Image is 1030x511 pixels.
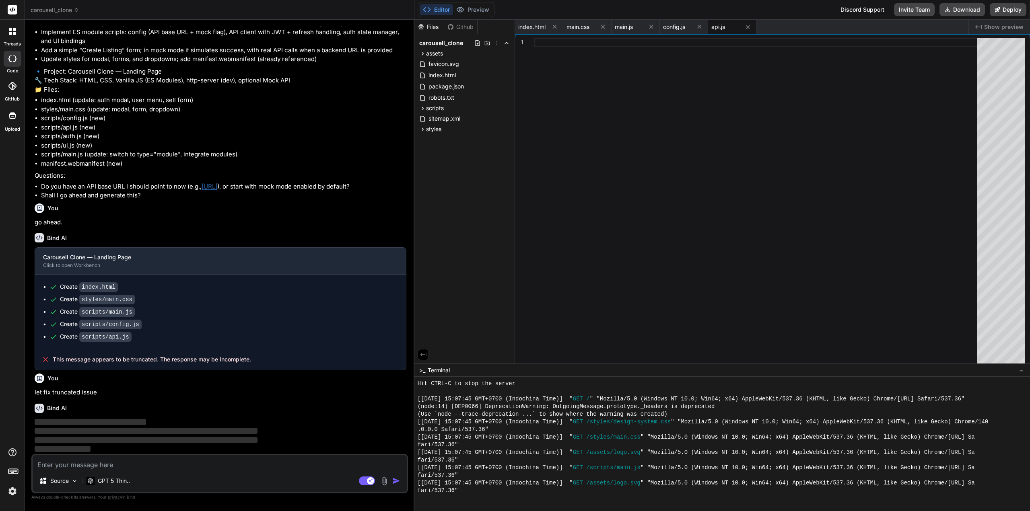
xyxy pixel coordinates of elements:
code: styles/main.css [79,295,135,304]
p: Questions: [35,171,406,181]
span: [[DATE] 15:07:45 GMT+0700 (Indochina Time)] " [418,418,573,426]
li: manifest.webmanifest (new) [41,159,406,168]
div: Create [60,295,135,304]
span: fari/537.36" [418,487,458,495]
span: carousell_clone [31,6,79,14]
img: attachment [380,476,389,486]
li: scripts/ui.js (new) [41,141,406,150]
p: 🔹 Project: Carousell Clone — Landing Page 🔧 Tech Stack: HTML, CSS, Vanilla JS (ES Modules), http-... [35,67,406,94]
span: ‌ [35,437,257,443]
span: GET [573,395,583,403]
div: Discord Support [836,3,889,16]
span: scripts [426,104,444,112]
span: index.html [518,23,546,31]
button: Invite Team [894,3,935,16]
div: Create [60,332,132,341]
span: main.js [615,23,633,31]
span: fari/537.36" [418,441,458,449]
span: (node:14) [DEP0066] DeprecationWarning: OutgoingMessage.prototype._headers is deprecated [418,403,715,410]
button: Preview [453,4,492,15]
div: Carousell Clone — Landing Page [43,253,385,261]
h6: Bind AI [47,404,67,412]
span: /styles/main.css [586,433,640,441]
span: [[DATE] 15:07:45 GMT+0700 (Indochina Time)] " [418,395,573,403]
span: /scripts/main.js [586,464,640,472]
p: let fix truncated issue [35,388,406,397]
span: (Use `node --trace-deprecation ...` to show where the warning was created) [418,410,667,418]
img: Pick Models [71,478,78,484]
div: Create [60,320,142,328]
span: / [586,395,589,403]
span: [[DATE] 15:07:45 GMT+0700 (Indochina Time)] " [418,479,573,487]
span: GET [573,464,583,472]
span: /assets/logo.svg [586,449,640,456]
span: " "Mozilla/5.0 (Windows NT 10.0; Win64; x64) AppleWebKit/537.36 (KHTML, like Gecko) Chrome/[URL] Sa [641,464,975,472]
label: GitHub [5,96,20,103]
code: scripts/config.js [79,320,142,329]
span: index.html [428,70,457,80]
a: [URL] [202,183,217,190]
label: threads [4,41,21,47]
li: Update styles for modal, forms, and dropdowns; add manifest.webmanifest (already referenced) [41,55,406,64]
li: Add a simple “Create Listing” form; in mock mode it simulates success, with real API calls when a... [41,46,406,55]
span: favicon.svg [428,59,460,69]
li: scripts/main.js (update: switch to type="module", integrate modules) [41,150,406,159]
h6: Bind AI [47,234,67,242]
span: ‌ [35,419,146,425]
span: [[DATE] 15:07:45 GMT+0700 (Indochina Time)] " [418,433,573,441]
button: − [1018,364,1025,377]
div: Create [60,308,135,316]
span: [[DATE] 15:07:45 GMT+0700 (Indochina Time)] " [418,464,573,472]
span: privacy [108,495,122,499]
span: ‌ [35,428,257,434]
span: ‌ [35,446,91,452]
li: scripts/config.js (new) [41,114,406,123]
button: Download [939,3,985,16]
span: GET [573,433,583,441]
span: GET [573,449,583,456]
span: assets [426,49,443,57]
span: config.js [663,23,685,31]
span: .0.0.0 Safari/537.36" [418,426,488,433]
li: scripts/api.js (new) [41,123,406,132]
span: styles [426,125,441,133]
li: Implement ES module scripts: config (API base URL + mock flag), API client with JWT + refresh han... [41,28,406,46]
span: [[DATE] 15:07:45 GMT+0700 (Indochina Time)] " [418,449,573,456]
span: " "Mozilla/5.0 (Windows NT 10.0; Win64; x64) AppleWebKit/537.36 (KHTML, like Gecko) Chrome/[URL] ... [590,395,965,403]
span: " "Mozilla/5.0 (Windows NT 10.0; Win64; x64) AppleWebKit/537.36 (KHTML, like Gecko) Chrome/[URL] Sa [641,449,975,456]
li: Do you have an API base URL I should point to now (e.g., ), or start with mock mode enabled by de... [41,182,406,191]
p: go ahead. [35,218,406,227]
label: code [7,68,18,74]
button: Deploy [990,3,1026,16]
li: Shall I go ahead and generate this? [41,191,406,200]
span: >_ [419,366,425,374]
span: " "Mozilla/5.0 (Windows NT 10.0; Win64; x64) AppleWebKit/537.36 (KHTML, like Gecko) Chrome/[URL] Sa [641,479,975,487]
span: − [1019,366,1024,374]
div: Github [444,23,477,31]
span: /assets/logo.svg [586,479,640,487]
span: GET [573,418,583,426]
div: Create [60,283,118,291]
code: scripts/api.js [79,332,132,342]
span: GET [573,479,583,487]
li: scripts/auth.js (new) [41,132,406,141]
p: GPT 5 Thin.. [98,477,130,485]
img: icon [392,477,400,485]
span: robots.txt [428,93,455,103]
li: styles/main.css (update: modal, form, dropdown) [41,105,406,114]
h6: You [47,204,58,212]
div: Files [414,23,444,31]
span: fari/537.36" [418,456,458,464]
button: Carousell Clone — Landing PageClick to open Workbench [35,248,393,274]
div: Click to open Workbench [43,262,385,269]
img: settings [6,484,19,498]
span: This message appears to be truncated. The response may be incomplete. [53,355,251,363]
p: Source [50,477,69,485]
span: Terminal [428,366,450,374]
div: 1 [515,38,524,47]
span: api.js [711,23,725,31]
span: fari/537.36" [418,472,458,479]
label: Upload [5,126,20,133]
span: sitemap.xml [428,114,461,123]
p: Always double-check its answers. Your in Bind [31,493,408,501]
